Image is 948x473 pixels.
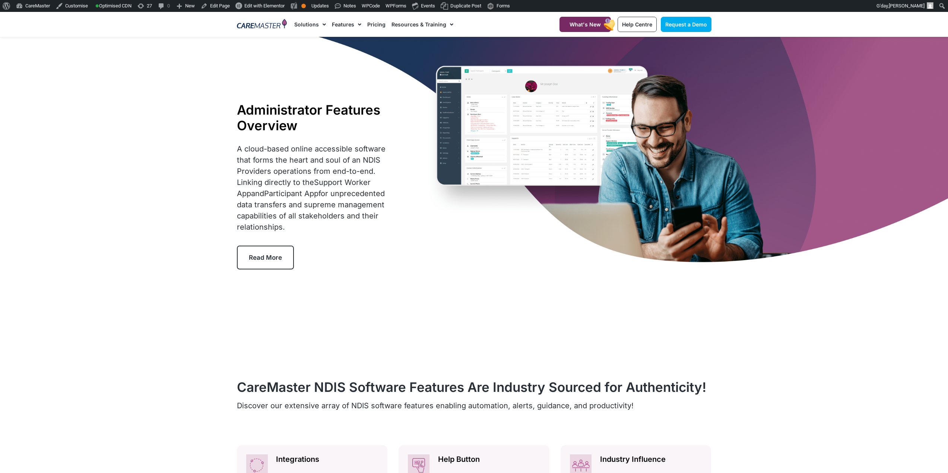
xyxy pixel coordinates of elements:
[665,21,707,28] span: Request a Demo
[570,21,601,28] span: What's New
[618,17,657,32] a: Help Centre
[438,454,540,464] h2: Help Button
[237,19,287,30] img: CareMaster Logo
[237,102,398,133] h1: Administrator Features Overview
[294,12,541,37] nav: Menu
[264,189,318,198] a: Participant App
[237,246,294,269] a: Read More
[622,21,652,28] span: Help Centre
[276,454,378,464] h2: Integrations
[237,144,386,231] span: A cloud-based online accessible software that forms the heart and soul of an NDIS Providers opera...
[600,454,702,464] h2: Industry Influence
[889,3,925,9] span: [PERSON_NAME]
[237,401,634,410] span: Discover our extensive array of NDIS software features enabling automation, alerts, guidance, and...
[301,4,306,8] div: OK
[249,254,282,261] span: Read More
[332,12,361,37] a: Features
[661,17,711,32] a: Request a Demo
[237,379,711,395] h2: CareMaster NDIS Software Features Are Industry Sourced for Authenticity!
[391,12,453,37] a: Resources & Training
[244,3,285,9] span: Edit with Elementor
[367,12,386,37] a: Pricing
[294,12,326,37] a: Solutions
[559,17,611,32] a: What's New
